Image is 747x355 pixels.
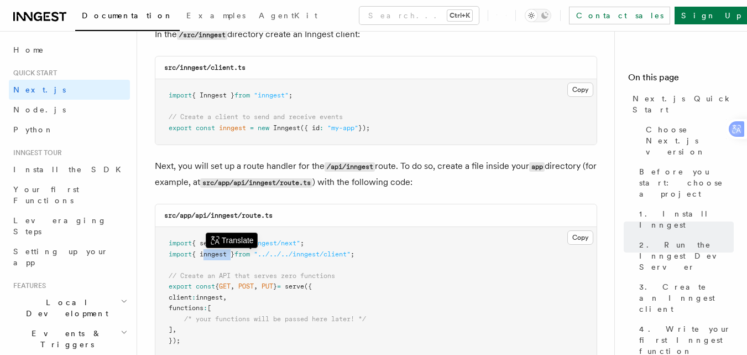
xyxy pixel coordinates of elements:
[180,3,252,30] a: Examples
[628,89,734,120] a: Next.js Quick Start
[207,304,211,312] span: [
[75,3,180,31] a: Documentation
[231,282,234,290] span: ,
[219,124,246,132] span: inngest
[567,230,593,245] button: Copy
[635,204,734,235] a: 1. Install Inngest
[262,282,273,290] span: PUT
[351,250,354,258] span: ;
[300,239,304,247] span: ;
[635,162,734,204] a: Before you start: choose a project
[173,326,176,333] span: ,
[192,294,196,301] span: :
[641,120,734,162] a: Choose Next.js version
[9,120,130,140] a: Python
[320,124,323,132] span: :
[9,241,130,272] a: Setting up your app
[196,282,215,290] span: const
[250,124,254,132] span: =
[252,3,324,30] a: AgentKit
[155,27,597,43] p: In the directory create an Inngest client:
[169,337,180,344] span: });
[234,91,250,99] span: from
[9,179,130,210] a: Your first Functions
[169,239,192,247] span: import
[82,11,173,20] span: Documentation
[164,212,273,219] code: src/app/api/inngest/route.ts
[13,216,107,236] span: Leveraging Steps
[13,165,128,174] span: Install the SDK
[258,124,269,132] span: new
[628,71,734,89] h4: On this page
[639,166,734,199] span: Before you start: choose a project
[285,282,304,290] span: serve
[184,315,366,323] span: /* your functions will be passed here later! */
[9,160,130,179] a: Install the SDK
[277,282,281,290] span: =
[13,247,108,267] span: Setting up your app
[177,30,227,40] code: /src/inngest
[9,69,57,78] span: Quick start
[169,124,192,132] span: export
[200,178,312,188] code: src/app/api/inngest/route.ts
[196,294,223,301] span: inngest
[203,304,207,312] span: :
[259,11,317,20] span: AgentKit
[246,239,300,247] span: "inngest/next"
[639,281,734,315] span: 3. Create an Inngest client
[169,250,192,258] span: import
[9,328,121,350] span: Events & Triggers
[13,185,79,205] span: Your first Functions
[529,162,545,172] code: app
[13,125,54,134] span: Python
[9,210,130,241] a: Leveraging Steps
[639,208,734,230] span: 1. Install Inngest
[646,124,734,157] span: Choose Next.js version
[192,239,227,247] span: { serve }
[254,91,289,99] span: "inngest"
[567,83,593,97] button: Copy
[9,80,130,100] a: Next.js
[325,162,375,172] code: /api/inngest
[169,304,203,312] span: functions
[635,235,734,277] a: 2. Run the Inngest Dev Server
[9,323,130,354] button: Events & Triggers
[169,272,335,280] span: // Create an API that serves zero functions
[238,282,254,290] span: POST
[9,100,130,120] a: Node.js
[304,282,312,290] span: ({
[525,9,551,22] button: Toggle dark mode
[186,11,245,20] span: Examples
[234,250,250,258] span: from
[9,292,130,323] button: Local Development
[639,239,734,272] span: 2. Run the Inngest Dev Server
[300,124,320,132] span: ({ id
[569,7,670,24] a: Contact sales
[9,281,46,290] span: Features
[254,282,258,290] span: ,
[169,326,173,333] span: ]
[13,44,44,55] span: Home
[215,282,219,290] span: {
[273,124,300,132] span: Inngest
[13,105,66,114] span: Node.js
[164,64,245,71] code: src/inngest/client.ts
[223,294,227,301] span: ,
[9,40,130,60] a: Home
[447,10,472,21] kbd: Ctrl+K
[327,124,358,132] span: "my-app"
[254,250,351,258] span: "../../../inngest/client"
[219,282,231,290] span: GET
[192,91,234,99] span: { Inngest }
[273,282,277,290] span: }
[169,113,343,121] span: // Create a client to send and receive events
[169,91,192,99] span: import
[192,250,234,258] span: { inngest }
[9,297,121,319] span: Local Development
[13,85,66,94] span: Next.js
[289,91,292,99] span: ;
[9,148,62,157] span: Inngest tour
[633,93,734,115] span: Next.js Quick Start
[635,277,734,319] a: 3. Create an Inngest client
[196,124,215,132] span: const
